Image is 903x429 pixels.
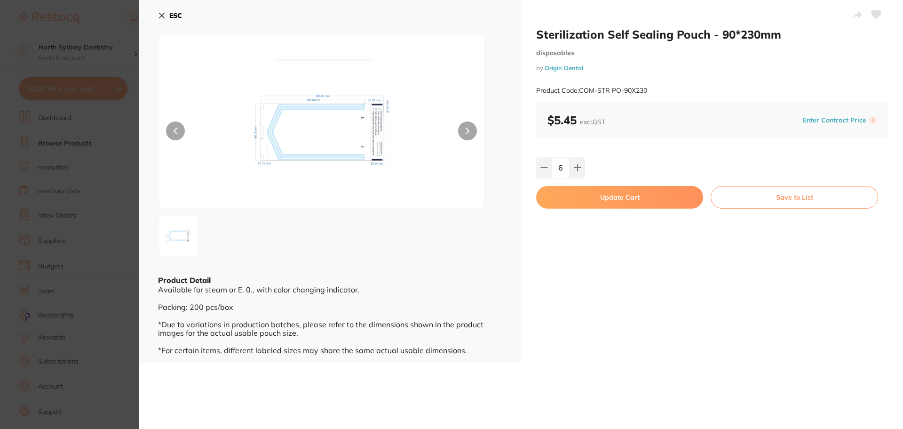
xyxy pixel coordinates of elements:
img: OTB4MjMwYi1wbmc [161,219,195,253]
img: OTB4MjMwYi1wbmc [224,59,420,208]
small: disposables [536,49,888,57]
small: by [536,65,888,72]
button: ESC [158,8,182,24]
h2: Sterilization Self Sealing Pouch - 90*230mm [536,27,888,41]
label: i [869,116,877,124]
b: ESC [169,11,182,20]
button: Enter Contract Price [800,116,869,125]
button: Save to List [711,186,878,209]
b: $5.45 [547,113,605,127]
span: excl. GST [580,118,605,126]
a: Origin Dental [545,64,583,72]
b: Product Detail [158,275,211,285]
small: Product Code: COM-STR PO-90X230 [536,87,647,95]
button: Update Cart [536,186,703,209]
div: Available for steam or E. 0., with color changing indicator. Packing: 200 pcs/box *Due to variati... [158,285,502,355]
